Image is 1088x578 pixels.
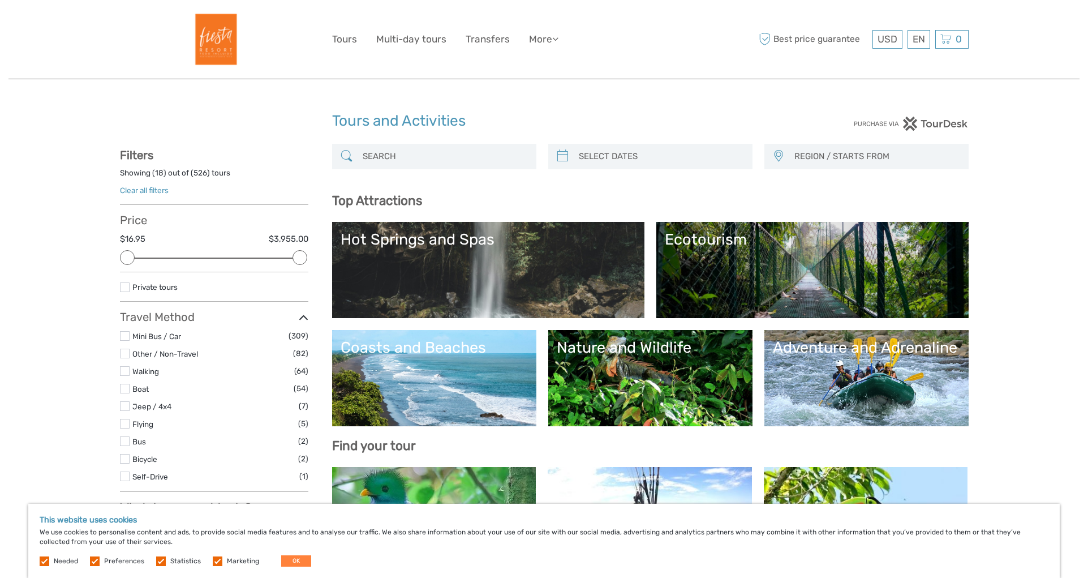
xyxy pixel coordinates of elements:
div: We use cookies to personalise content and ads, to provide social media features and to analyse ou... [28,504,1060,578]
span: (82) [293,347,308,360]
a: More [529,31,558,48]
a: Multi-day tours [376,31,446,48]
a: Self-Drive [132,472,168,481]
b: Top Attractions [332,193,422,208]
button: Open LiveChat chat widget [130,18,144,31]
button: OK [281,555,311,567]
a: Hot Springs and Spas [341,230,636,310]
a: Ecotourism [665,230,960,310]
a: Adventure and Adrenaline [773,339,960,418]
label: Preferences [104,556,144,566]
a: Jeep / 4x4 [132,402,171,411]
div: Showing ( ) out of ( ) tours [120,168,308,185]
span: USD [878,33,897,45]
div: Coasts and Beaches [341,339,528,357]
a: Clear all filters [120,186,169,195]
h3: Travel Method [120,310,308,324]
img: Fiesta Resort [183,8,245,70]
h3: Price [120,213,308,227]
b: Find your tour [332,438,416,453]
input: SEARCH [358,147,531,166]
span: (309) [289,329,308,342]
span: (64) [294,365,308,378]
label: Needed [54,556,78,566]
h5: This website uses cookies [40,515,1048,525]
label: Statistics [170,556,201,566]
div: Nature and Wildlife [557,339,744,357]
label: 526 [193,168,207,178]
a: Other / Non-Travel [132,349,198,358]
div: EN [908,30,930,49]
a: Flying [132,419,153,429]
label: $16.95 [120,233,145,245]
a: Bicycle [132,455,157,464]
input: SELECT DATES [574,147,747,166]
img: PurchaseViaTourDesk.png [853,117,968,131]
span: (5) [298,417,308,430]
p: We're away right now. Please check back later! [16,20,128,29]
a: Transfers [466,31,510,48]
span: Best price guarantee [756,30,870,49]
div: Adventure and Adrenaline [773,339,960,357]
a: Boat [132,384,149,393]
strong: Filters [120,148,153,162]
span: (7) [299,400,308,413]
div: Ecotourism [665,230,960,249]
label: 18 [155,168,164,178]
span: (54) [294,382,308,395]
a: Private tours [132,282,178,292]
span: (2) [298,452,308,465]
h3: What do you want to do? [120,500,308,514]
span: (1) [299,470,308,483]
label: $3,955.00 [269,233,308,245]
a: Walking [132,367,159,376]
h1: Tours and Activities [332,112,756,130]
label: Marketing [227,556,259,566]
a: Bus [132,437,146,446]
a: Nature and Wildlife [557,339,744,418]
span: (2) [298,435,308,448]
a: Tours [332,31,357,48]
a: Mini Bus / Car [132,332,181,341]
button: REGION / STARTS FROM [789,147,963,166]
div: Hot Springs and Spas [341,230,636,249]
a: Coasts and Beaches [341,339,528,418]
span: 0 [954,33,964,45]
